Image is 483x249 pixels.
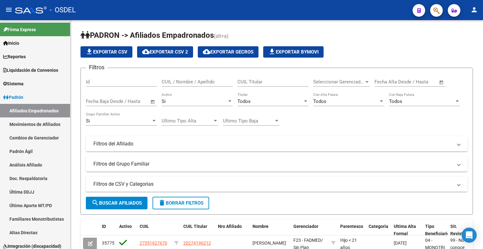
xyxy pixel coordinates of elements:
[99,220,117,241] datatable-header-cell: ID
[102,224,106,229] span: ID
[293,224,318,229] span: Gerenciador
[313,79,364,85] span: Seleccionar Gerenciador
[162,118,213,124] span: Ultimo Tipo Alta
[250,220,291,241] datatable-header-cell: Nombre
[450,224,465,236] span: Sit. Revista
[140,224,149,229] span: CUIL
[218,224,242,229] span: Nro Afiliado
[253,224,269,229] span: Nombre
[438,79,445,86] button: Open calendar
[375,79,400,85] input: Fecha inicio
[394,224,416,236] span: Ultima Alta Formal
[263,46,324,58] button: Exportar Bymovi
[86,156,468,172] mat-expansion-panel-header: Filtros del Grupo Familiar
[183,241,211,246] span: 20274196212
[338,220,366,241] datatable-header-cell: Parentesco
[448,220,473,241] datatable-header-cell: Sit. Revista
[117,99,147,104] input: Fecha fin
[93,181,452,188] mat-panel-title: Filtros de CSV y Categorias
[86,197,147,209] button: Buscar Afiliados
[149,98,157,105] button: Open calendar
[142,49,188,55] span: Exportar CSV 2
[102,241,114,246] span: 35775
[389,99,402,104] span: Todos
[86,49,127,55] span: Exportar CSV
[50,3,76,17] span: - OSDEL
[119,224,132,229] span: Activo
[394,240,420,247] div: [DATE]
[291,220,329,241] datatable-header-cell: Gerenciador
[142,48,150,55] mat-icon: cloud_download
[92,200,142,206] span: Buscar Afiliados
[391,220,423,241] datatable-header-cell: Ultima Alta Formal
[3,53,26,60] span: Reportes
[117,220,137,241] datatable-header-cell: Activo
[86,63,108,72] h3: Filtros
[293,238,321,243] span: F23 - FADMED
[268,48,276,55] mat-icon: file_download
[268,49,319,55] span: Exportar Bymovi
[86,136,468,151] mat-expansion-panel-header: Filtros del Afiliado
[140,241,167,246] span: 27551627670
[462,228,477,243] div: Open Intercom Messenger
[80,31,214,40] span: PADRON -> Afiliados Empadronados
[137,220,172,241] datatable-header-cell: CUIL
[158,200,203,206] span: Borrar Filtros
[198,46,258,58] button: Exportar GECROS
[181,220,215,241] datatable-header-cell: CUIL Titular
[470,6,478,14] mat-icon: person
[423,220,448,241] datatable-header-cell: Tipo Beneficiario
[340,224,363,229] span: Parentesco
[215,220,250,241] datatable-header-cell: Nro Afiliado
[86,99,111,104] input: Fecha inicio
[3,67,58,74] span: Liquidación de Convenios
[86,118,90,124] span: Si
[3,94,23,101] span: Padrón
[214,33,229,39] span: (alt+a)
[158,199,166,207] mat-icon: delete
[153,197,209,209] button: Borrar Filtros
[313,99,326,104] span: Todos
[425,224,450,236] span: Tipo Beneficiario
[5,6,13,14] mat-icon: menu
[137,46,193,58] button: Exportar CSV 2
[183,224,207,229] span: CUIL Titular
[93,161,452,167] mat-panel-title: Filtros del Grupo Familiar
[3,40,19,47] span: Inicio
[369,224,388,229] span: Categoria
[93,140,452,147] mat-panel-title: Filtros del Afiliado
[86,48,93,55] mat-icon: file_download
[406,79,436,85] input: Fecha fin
[3,80,24,87] span: Sistema
[3,26,36,33] span: Firma Express
[86,177,468,192] mat-expansion-panel-header: Filtros de CSV y Categorias
[203,48,210,55] mat-icon: cloud_download
[92,199,99,207] mat-icon: search
[237,99,251,104] span: Todos
[366,220,391,241] datatable-header-cell: Categoria
[253,241,286,246] span: [PERSON_NAME]
[80,46,132,58] button: Exportar CSV
[203,49,253,55] span: Exportar GECROS
[162,99,166,104] span: Si
[223,118,274,124] span: Ultimo Tipo Baja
